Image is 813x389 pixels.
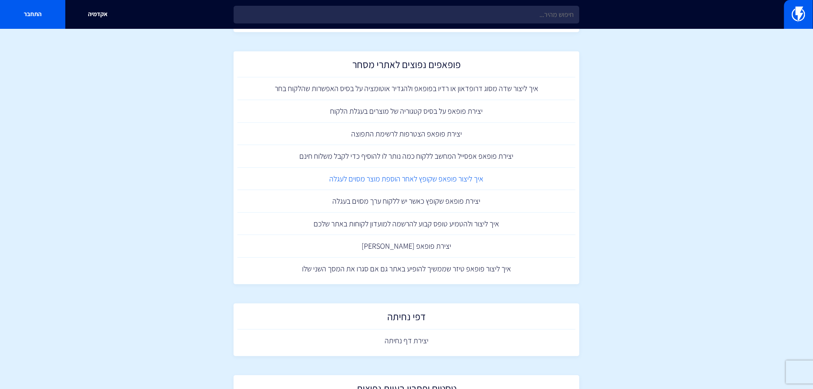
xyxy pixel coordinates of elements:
a: פופאפים נפוצים לאתרי מסחר [237,55,576,78]
a: איך ליצור שדה מסוג דרופדאון או רדיו בפופאפ ולהגדיר אוטומציה על בסיס האפשרות שהלקוח בחר [237,77,576,100]
a: איך ליצור ולהטמיע טופס קבוע להרשמה למועדון לקוחות באתר שלכם [237,213,576,235]
a: יצירת פופאפ [PERSON_NAME] [237,235,576,258]
a: יצירת פופאפ אפסייל המחשב ללקוח כמה נותר לו להוסיף כדי לקבל משלוח חינם [237,145,576,168]
a: איך ליצור פופאפ שקופץ לאחר הוספת מוצר מסוים לעגלה [237,168,576,190]
a: יצירת דף נחיתה [237,329,576,352]
a: איך ליצור פופאפ טיזר שממשיך להופיע באתר גם אם סגרו את המסך השני שלו [237,258,576,280]
a: דפי נחיתה [237,307,576,330]
h2: פופאפים נפוצים לאתרי מסחר [241,59,572,74]
a: יצירת פופאפ הצטרפות לרשימת התפוצה [237,123,576,145]
input: חיפוש מהיר... [234,6,579,23]
h2: דפי נחיתה [241,311,572,326]
a: יצירת פופאפ שקופץ כאשר יש ללקוח ערך מסוים בעגלה [237,190,576,213]
a: יצירת פופאפ על בסיס קטגוריה של מוצרים בעגלת הלקוח [237,100,576,123]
